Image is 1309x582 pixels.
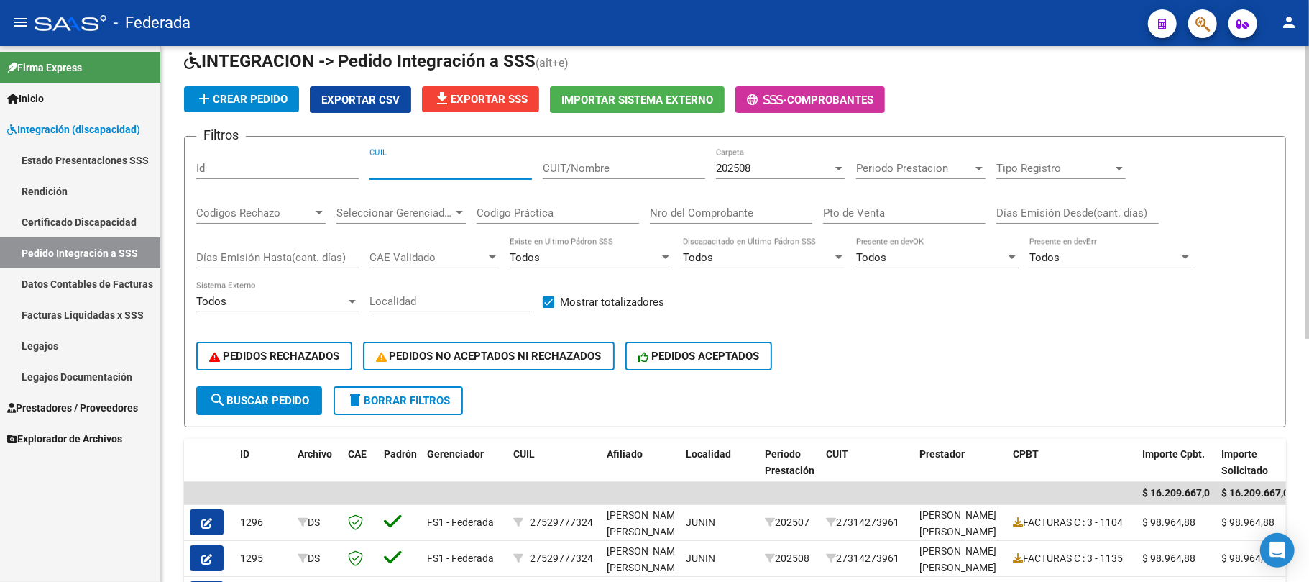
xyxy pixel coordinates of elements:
[826,550,908,567] div: 27314273961
[765,550,814,567] div: 202508
[856,251,886,264] span: Todos
[826,514,908,531] div: 27314273961
[422,86,539,112] button: Exportar SSS
[914,439,1007,502] datatable-header-cell: Prestador
[680,439,759,502] datatable-header-cell: Localidad
[1280,14,1297,31] mat-icon: person
[1142,553,1195,564] span: $ 98.964,88
[184,51,536,71] span: INTEGRACION -> Pedido Integración a SSS
[298,514,336,531] div: DS
[919,543,1001,576] div: [PERSON_NAME] [PERSON_NAME]
[638,350,760,363] span: PEDIDOS ACEPTADOS
[184,86,299,112] button: Crear Pedido
[1013,448,1039,460] span: CPBT
[240,448,249,460] span: ID
[196,125,246,145] h3: Filtros
[240,550,286,567] div: 1295
[196,295,226,308] span: Todos
[1216,439,1295,502] datatable-header-cell: Importe Solicitado
[1029,251,1060,264] span: Todos
[550,86,725,113] button: Importar Sistema Externo
[348,448,367,460] span: CAE
[759,439,820,502] datatable-header-cell: Período Prestación
[1221,553,1274,564] span: $ 98.964,88
[787,94,873,106] span: Comprobantes
[7,431,122,447] span: Explorador de Archivos
[735,86,885,113] button: -Comprobantes
[346,391,364,409] mat-icon: delete
[607,509,704,570] span: [PERSON_NAME] [PERSON_NAME][GEOGRAPHIC_DATA] , -
[601,439,680,502] datatable-header-cell: Afiliado
[765,514,814,531] div: 202507
[7,91,44,106] span: Inicio
[240,514,286,531] div: 1296
[513,448,535,460] span: CUIL
[820,439,914,502] datatable-header-cell: CUIT
[336,206,453,219] span: Seleccionar Gerenciador
[209,391,226,409] mat-icon: search
[196,90,213,107] mat-icon: add
[298,448,332,460] span: Archivo
[298,550,336,567] div: DS
[536,56,569,70] span: (alt+e)
[209,350,339,363] span: PEDIDOS RECHAZADOS
[716,162,750,175] span: 202508
[7,400,138,416] span: Prestadores / Proveedores
[7,60,82,76] span: Firma Express
[530,550,593,567] div: 27529777324
[427,517,494,528] span: FS1 - Federada
[196,93,288,106] span: Crear Pedido
[427,553,494,564] span: FS1 - Federada
[683,251,713,264] span: Todos
[996,162,1113,175] span: Tipo Registro
[919,448,965,460] span: Prestador
[196,342,352,370] button: PEDIDOS RECHAZADOS
[1013,514,1131,531] div: FACTURAS C : 3 - 1104
[196,386,322,415] button: Buscar Pedido
[686,553,715,564] span: JUNIN
[686,517,715,528] span: JUNIN
[625,342,773,370] button: PEDIDOS ACEPTADOS
[607,448,643,460] span: Afiliado
[342,439,378,502] datatable-header-cell: CAE
[1142,487,1216,499] span: $ 16.209.667,08
[12,14,29,31] mat-icon: menu
[1142,517,1195,528] span: $ 98.964,88
[292,439,342,502] datatable-header-cell: Archivo
[1260,533,1295,568] div: Open Intercom Messenger
[1142,448,1205,460] span: Importe Cpbt.
[1007,439,1136,502] datatable-header-cell: CPBT
[378,439,421,502] datatable-header-cell: Padrón
[346,394,450,407] span: Borrar Filtros
[7,122,140,137] span: Integración (discapacidad)
[310,86,411,113] button: Exportar CSV
[334,386,463,415] button: Borrar Filtros
[919,507,1001,540] div: [PERSON_NAME] [PERSON_NAME]
[510,251,540,264] span: Todos
[209,394,309,407] span: Buscar Pedido
[856,162,973,175] span: Periodo Prestacion
[560,294,664,311] span: Mostrar totalizadores
[376,350,602,363] span: PEDIDOS NO ACEPTADOS NI RECHAZADOS
[363,342,615,370] button: PEDIDOS NO ACEPTADOS NI RECHAZADOS
[427,448,484,460] span: Gerenciador
[826,448,848,460] span: CUIT
[421,439,507,502] datatable-header-cell: Gerenciador
[561,94,713,106] span: Importar Sistema Externo
[1136,439,1216,502] datatable-header-cell: Importe Cpbt.
[507,439,601,502] datatable-header-cell: CUIL
[384,448,417,460] span: Padrón
[747,94,787,106] span: -
[1013,550,1131,567] div: FACTURAS C : 3 - 1135
[321,94,400,106] span: Exportar CSV
[530,514,593,531] div: 27529777324
[196,206,313,219] span: Codigos Rechazo
[1221,487,1295,499] span: $ 16.209.667,08
[114,7,190,39] span: - Federada
[433,90,451,107] mat-icon: file_download
[369,251,486,264] span: CAE Validado
[234,439,292,502] datatable-header-cell: ID
[765,448,814,476] span: Período Prestación
[1221,517,1274,528] span: $ 98.964,88
[686,448,731,460] span: Localidad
